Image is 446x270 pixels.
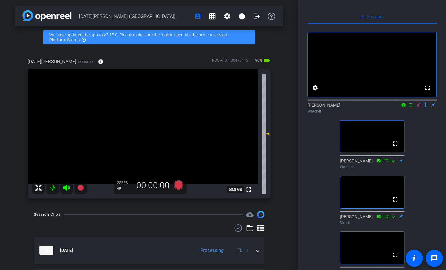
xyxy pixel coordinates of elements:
[223,13,231,20] mat-icon: settings
[34,211,61,218] div: Session Clips
[117,186,132,191] div: 4K
[132,180,174,191] div: 00:00:00
[121,181,128,185] span: FPS
[98,59,103,64] mat-icon: info
[247,247,249,254] span: 1
[392,196,399,203] mat-icon: fullscreen
[257,211,264,218] img: Session clips
[227,186,244,193] span: 50.8 GB
[424,84,431,92] mat-icon: fullscreen
[263,57,271,64] mat-icon: battery_std
[194,13,201,20] mat-icon: account_box
[79,10,190,22] span: [DATE][PERSON_NAME] ([GEOGRAPHIC_DATA])
[254,55,263,65] span: 90%
[360,14,384,19] span: Participants
[39,246,53,255] img: thumb-nail
[212,58,248,67] div: ROOM ID: 430476415
[246,211,254,218] span: Destinations for your clips
[262,130,270,137] mat-icon: 0 dB
[60,247,73,254] span: [DATE]
[392,251,399,259] mat-icon: fullscreen
[81,37,86,42] mat-icon: highlight_off
[246,211,254,218] mat-icon: cloud_upload
[78,59,93,64] span: iPhone 16
[340,158,404,170] div: [PERSON_NAME]
[197,247,227,254] div: Processing
[340,164,404,170] div: Watcher
[253,13,260,20] mat-icon: logout
[311,84,319,92] mat-icon: settings
[117,180,132,185] div: 25
[307,108,437,114] div: Watcher
[22,10,71,21] img: app-logo
[43,30,255,44] div: We have updated the app to v2.15.0. Please make sure the mobile user has the newest version.
[340,220,404,226] div: Director
[431,255,438,262] mat-icon: message
[307,102,437,114] div: [PERSON_NAME]
[422,102,429,107] mat-icon: flip
[49,37,80,42] a: Platform Status
[209,13,216,20] mat-icon: grid_on
[340,214,404,226] div: [PERSON_NAME]
[245,186,252,193] mat-icon: fullscreen
[238,13,246,20] mat-icon: info
[392,140,399,147] mat-icon: fullscreen
[411,255,418,262] mat-icon: accessibility
[34,237,264,264] mat-expansion-panel-header: thumb-nail[DATE]Processing1
[28,58,76,65] span: [DATE][PERSON_NAME]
